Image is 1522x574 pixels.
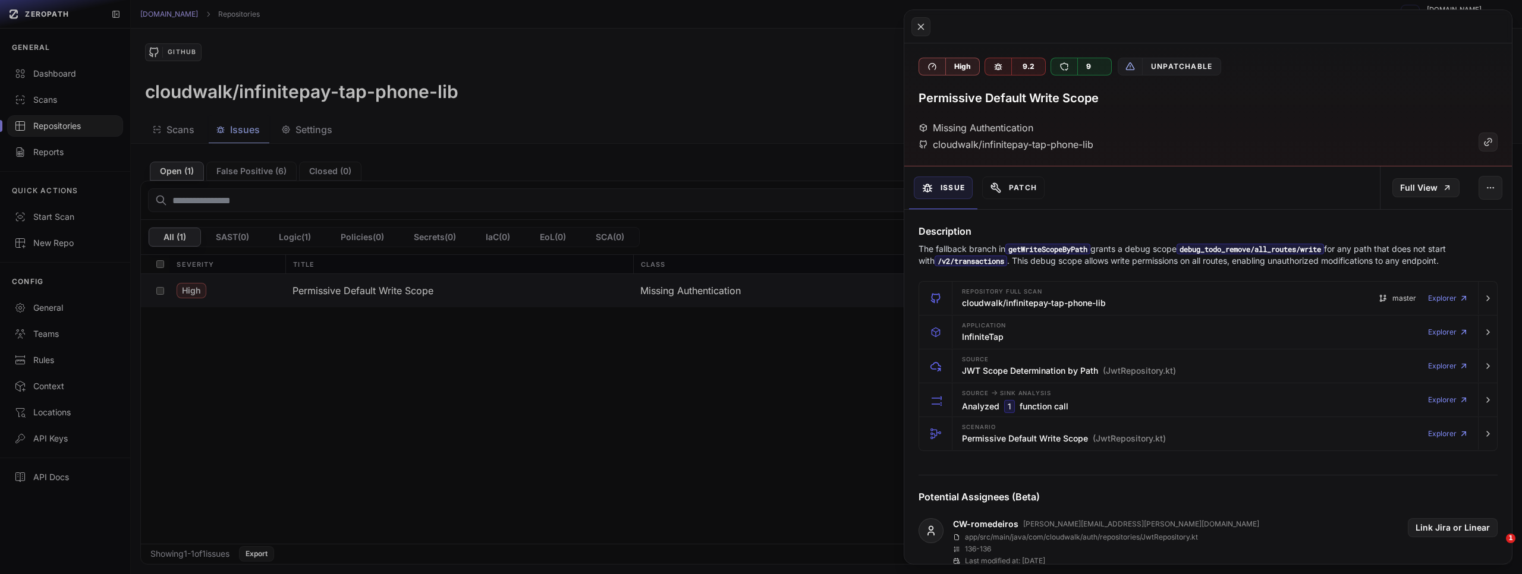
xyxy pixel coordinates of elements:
iframe: Intercom live chat [1482,534,1510,562]
code: debug_todo_remove/all_routes/write [1177,244,1324,254]
button: Link Jira or Linear [1408,518,1498,537]
span: Source Sink Analysis [962,388,1051,398]
h3: JWT Scope Determination by Path [962,365,1176,377]
a: Explorer [1428,354,1468,378]
h3: Analyzed function call [962,400,1068,413]
button: Source -> Sink Analysis Analyzed 1 function call Explorer [919,383,1497,417]
h3: cloudwalk/infinitepay-tap-phone-lib [962,297,1106,309]
button: Patch [982,176,1045,199]
span: 1 [1506,534,1515,543]
span: (JwtRepository.kt) [1103,365,1176,377]
a: Full View [1392,178,1460,197]
span: Source [962,357,989,362]
span: (JwtRepository.kt) [1093,433,1166,444]
button: Source JWT Scope Determination by Path (JwtRepository.kt) Explorer [919,349,1497,383]
code: 1 [1004,400,1015,413]
p: Last modified at: [DATE] [965,556,1045,566]
a: CW-romedeiros [953,518,1018,530]
span: Scenario [962,424,996,430]
div: cloudwalk/infinitepay-tap-phone-lib [919,137,1093,152]
a: Explorer [1428,388,1468,412]
span: -> [991,388,998,397]
p: 136 - 136 [965,544,991,554]
button: Repository Full scan cloudwalk/infinitepay-tap-phone-lib master Explorer [919,282,1497,315]
p: app/src/main/java/com/cloudwalk/auth/repositories/JwtRepository.kt [965,532,1198,542]
h3: Permissive Default Write Scope [962,433,1166,444]
code: /v2/transactions [935,256,1007,266]
p: The fallback branch in grants a debug scope for any path that does not start with . This debug sc... [919,243,1451,267]
button: Issue [914,176,973,199]
code: getWriteScopeByPath [1005,244,1090,254]
h4: Description [919,224,1498,238]
a: Explorer [1428,286,1468,310]
span: Application [962,323,1006,329]
button: Scenario Permissive Default Write Scope (JwtRepository.kt) Explorer [919,417,1497,450]
span: master [1392,294,1416,303]
span: Repository Full scan [962,289,1042,295]
h4: Potential Assignees (Beta) [919,490,1498,504]
h3: InfiniteTap [962,331,1004,343]
a: Explorer [1428,320,1468,344]
p: [PERSON_NAME][EMAIL_ADDRESS][PERSON_NAME][DOMAIN_NAME] [1023,519,1259,529]
button: Application InfiniteTap Explorer [919,316,1497,349]
a: Explorer [1428,422,1468,446]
